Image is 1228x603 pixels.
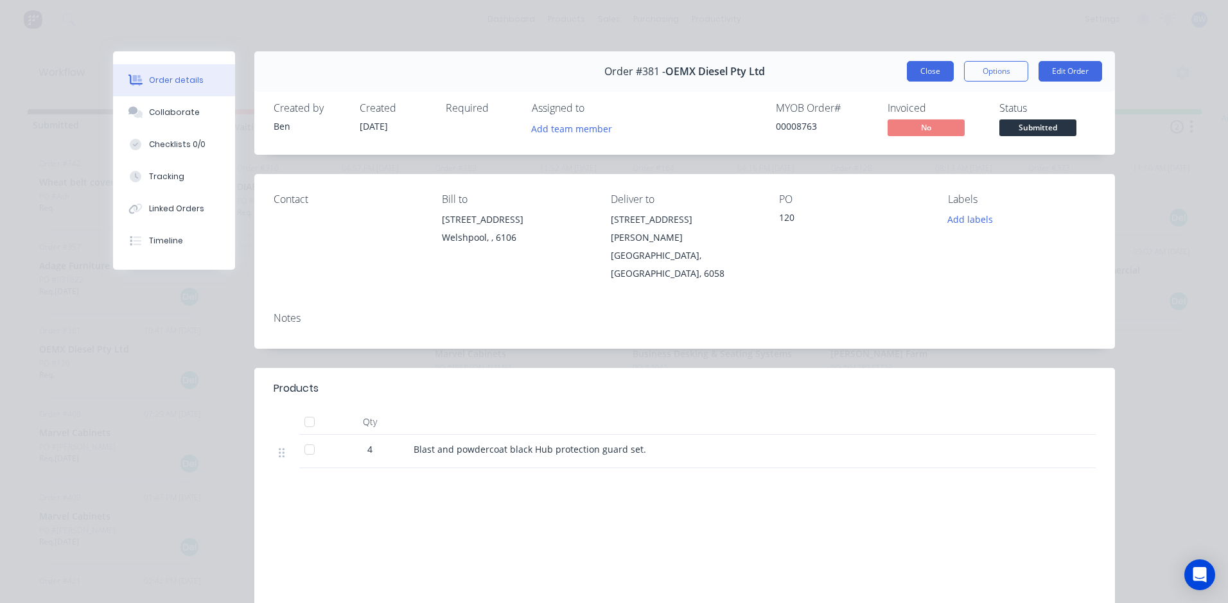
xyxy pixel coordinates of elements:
button: Options [964,61,1028,82]
div: Required [446,102,516,114]
button: Order details [113,64,235,96]
div: Collaborate [149,107,200,118]
div: MYOB Order # [776,102,872,114]
span: No [888,119,965,135]
button: Close [907,61,954,82]
div: Welshpool, , 6106 [442,229,590,247]
div: Labels [948,193,1096,205]
div: Qty [331,409,408,435]
button: Add team member [532,119,619,137]
div: Created [360,102,430,114]
div: Tracking [149,171,184,182]
button: Add labels [940,211,999,228]
span: Submitted [999,119,1076,135]
div: [GEOGRAPHIC_DATA], [GEOGRAPHIC_DATA], 6058 [611,247,759,283]
div: Contact [274,193,421,205]
div: [STREET_ADDRESS][PERSON_NAME][GEOGRAPHIC_DATA], [GEOGRAPHIC_DATA], 6058 [611,211,759,283]
div: Order details [149,74,204,86]
span: Order #381 - [604,66,665,78]
div: 00008763 [776,119,872,133]
button: Tracking [113,161,235,193]
div: Created by [274,102,344,114]
div: [STREET_ADDRESS]Welshpool, , 6106 [442,211,590,252]
button: Timeline [113,225,235,257]
button: Collaborate [113,96,235,128]
div: [STREET_ADDRESS] [442,211,590,229]
div: 120 [779,211,927,229]
div: Checklists 0/0 [149,139,206,150]
span: Blast and powdercoat black Hub protection guard set. [414,443,646,455]
div: Status [999,102,1096,114]
div: PO [779,193,927,205]
span: [DATE] [360,120,388,132]
button: Checklists 0/0 [113,128,235,161]
button: Linked Orders [113,193,235,225]
div: Notes [274,312,1096,324]
div: Ben [274,119,344,133]
span: 4 [367,442,373,456]
div: Deliver to [611,193,759,205]
div: Linked Orders [149,203,204,214]
div: Products [274,381,319,396]
button: Add team member [525,119,619,137]
span: OEMX Diesel Pty Ltd [665,66,765,78]
div: Bill to [442,193,590,205]
button: Submitted [999,119,1076,139]
div: [STREET_ADDRESS][PERSON_NAME] [611,211,759,247]
div: Timeline [149,235,183,247]
button: Edit Order [1039,61,1102,82]
div: Assigned to [532,102,660,114]
div: Open Intercom Messenger [1184,559,1215,590]
div: Invoiced [888,102,984,114]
